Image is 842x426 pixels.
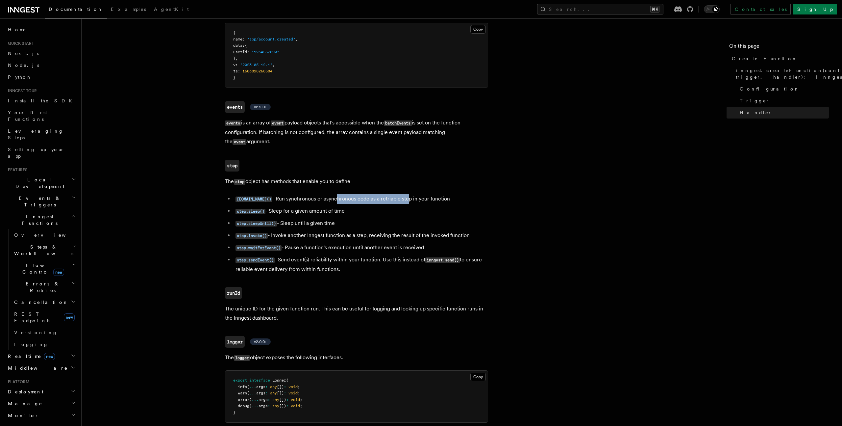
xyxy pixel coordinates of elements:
[8,110,47,122] span: Your first Functions
[733,65,829,83] a: inngest.createFunction(configuration, trigger, handler): InngestFunction
[242,37,245,41] span: :
[249,378,270,383] span: interface
[154,7,189,12] span: AgentKit
[277,391,284,395] span: [])
[12,229,77,241] a: Overview
[235,56,238,61] span: ,
[704,5,720,13] button: Toggle dark mode
[298,385,300,389] span: ;
[737,107,829,119] a: Handler
[14,342,48,347] span: Logging
[284,391,286,395] span: :
[234,206,488,216] li: - Sleep for a given amount of time
[235,257,275,263] code: step.sendEvent()
[425,257,460,263] code: inngest.send()
[12,244,73,257] span: Steps & Workflows
[265,391,268,395] span: :
[12,280,71,294] span: Errors & Retries
[5,398,77,410] button: Manage
[5,144,77,162] a: Setting up your app
[259,397,268,402] span: args
[5,213,71,226] span: Inngest Functions
[298,391,300,395] span: ;
[225,353,488,362] p: The object exposes the following interfaces.
[238,391,247,395] span: warn
[5,195,72,208] span: Events & Triggers
[5,386,77,398] button: Deployment
[8,51,39,56] span: Next.js
[5,400,42,407] span: Manage
[252,397,259,402] span: ...
[8,147,64,159] span: Setting up your app
[279,404,286,408] span: [])
[268,404,270,408] span: :
[272,397,279,402] span: any
[291,404,300,408] span: void
[238,397,249,402] span: error
[5,350,77,362] button: Realtimenew
[256,385,265,389] span: args
[44,353,55,360] span: new
[288,391,298,395] span: void
[233,30,235,35] span: {
[5,211,77,229] button: Inngest Functions
[5,95,77,107] a: Install the SDK
[249,385,256,389] span: ...
[225,118,488,146] p: is an array of payload objects that's accessible when the is set on the function configuration. I...
[53,269,64,276] span: new
[270,391,277,395] span: any
[5,229,77,350] div: Inngest Functions
[225,101,271,113] a: events v2.2.0+
[731,4,791,14] a: Contact sales
[12,296,77,308] button: Cancellation
[235,208,265,214] a: step.sleep()
[277,385,284,389] span: [])
[286,378,288,383] span: {
[49,7,103,12] span: Documentation
[272,378,286,383] span: Logger
[234,355,250,361] code: logger
[740,109,772,116] span: Handler
[233,43,242,48] span: data
[5,47,77,59] a: Next.js
[12,327,77,338] a: Versioning
[12,259,77,278] button: Flow Controlnew
[300,404,302,408] span: ;
[247,385,249,389] span: (
[5,412,39,419] span: Monitor
[111,7,146,12] span: Examples
[737,83,829,95] a: Configuration
[271,120,285,126] code: event
[537,4,663,14] button: Search...⌘K
[5,125,77,144] a: Leveraging Steps
[225,287,242,299] a: runId
[238,69,240,73] span: :
[5,379,30,385] span: Platform
[242,69,272,73] span: 1683898268584
[234,255,488,274] li: - Send event(s) reliability within your function. Use this instead of to ensure reliable event de...
[225,336,271,348] a: logger v2.0.0+
[272,63,275,67] span: ,
[225,177,488,186] p: The object has methods that enable you to define
[270,385,277,389] span: any
[254,339,267,344] span: v2.0.0+
[254,104,267,110] span: v2.2.0+
[291,397,300,402] span: void
[12,278,77,296] button: Errors & Retries
[5,410,77,421] button: Monitor
[235,220,277,226] a: step.sleepUntil()
[5,107,77,125] a: Your first Functions
[729,53,829,65] a: Create Function
[235,232,268,238] a: step.invoke()
[286,397,288,402] span: :
[233,50,247,54] span: userId
[249,404,252,408] span: (
[5,167,27,173] span: Features
[5,192,77,211] button: Events & Triggers
[5,41,34,46] span: Quick start
[233,56,235,61] span: }
[234,179,245,185] code: step
[732,55,797,62] span: Create Function
[247,391,249,395] span: (
[12,241,77,259] button: Steps & Workflows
